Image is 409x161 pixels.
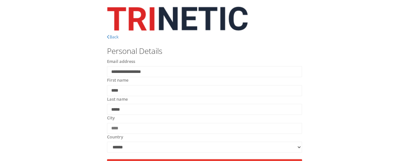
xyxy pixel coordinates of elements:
label: Email address [107,58,135,65]
label: Last name [107,96,128,103]
label: Country [107,134,123,140]
a: Back [107,34,119,40]
img: Wordmark.png [107,6,247,31]
label: City [107,115,115,121]
label: First name [107,77,128,84]
h3: Personal Details [107,47,302,55]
